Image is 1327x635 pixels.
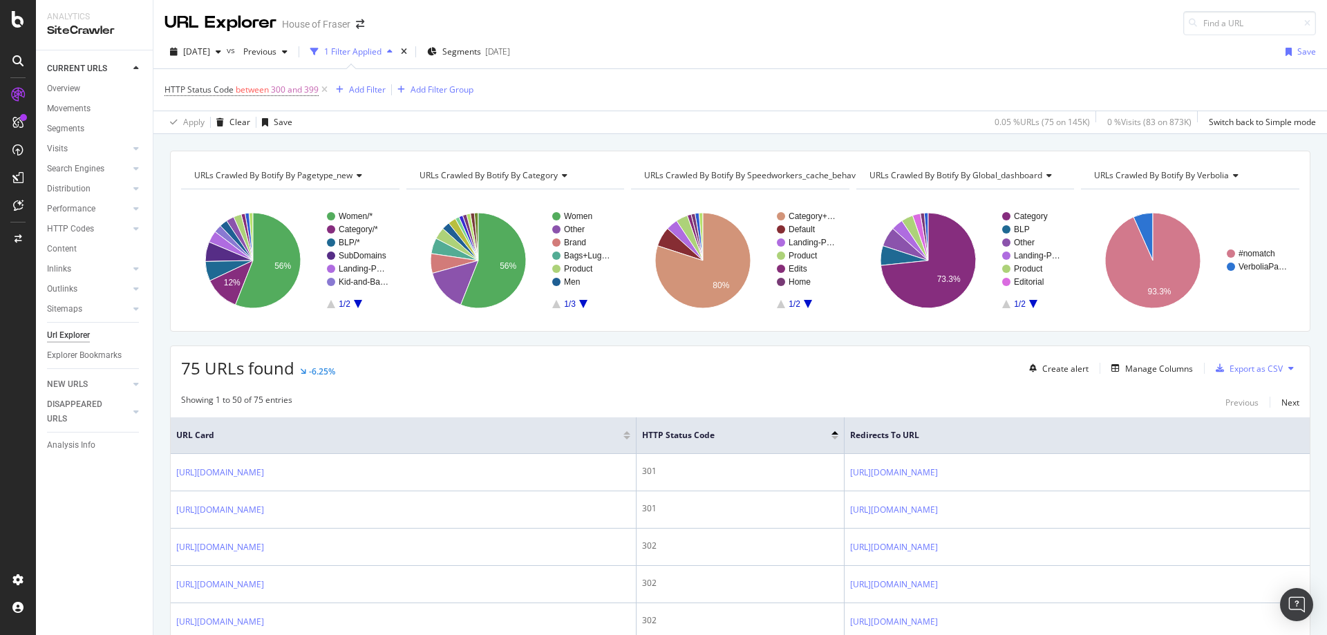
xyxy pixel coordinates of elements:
[47,328,143,343] a: Url Explorer
[856,200,1075,321] svg: A chart.
[164,111,205,133] button: Apply
[1014,211,1048,221] text: Category
[339,251,386,260] text: SubDomains
[339,238,360,247] text: BLP/*
[564,264,593,274] text: Product
[642,540,838,552] div: 302
[183,46,210,57] span: 2025 Sep. 21st
[47,122,84,136] div: Segments
[47,82,143,96] a: Overview
[47,302,82,316] div: Sitemaps
[181,357,294,379] span: 75 URLs found
[164,84,234,95] span: HTTP Status Code
[47,82,80,96] div: Overview
[47,182,129,196] a: Distribution
[789,211,836,221] text: Category+…
[47,242,143,256] a: Content
[564,277,580,287] text: Men
[867,164,1063,187] h4: URLs Crawled By Botify By global_dashboard
[642,465,838,477] div: 301
[176,466,264,480] a: [URL][DOMAIN_NAME]
[1225,397,1259,408] div: Previous
[642,429,811,442] span: HTTP Status Code
[1148,287,1171,296] text: 93.3%
[330,82,386,98] button: Add Filter
[644,169,870,181] span: URLs Crawled By Botify By speedworkers_cache_behaviors
[1209,116,1316,128] div: Switch back to Simple mode
[1091,164,1287,187] h4: URLs Crawled By Botify By verbolia
[238,41,293,63] button: Previous
[47,162,104,176] div: Search Engines
[937,274,960,284] text: 73.3%
[485,46,510,57] div: [DATE]
[1239,249,1275,258] text: #nomatch
[1024,357,1089,379] button: Create alert
[176,540,264,554] a: [URL][DOMAIN_NAME]
[47,438,95,453] div: Analysis Info
[1280,588,1313,621] div: Open Intercom Messenger
[339,264,385,274] text: Landing-P…
[47,162,129,176] a: Search Engines
[47,142,129,156] a: Visits
[406,200,625,321] div: A chart.
[1014,264,1043,274] text: Product
[442,46,481,57] span: Segments
[282,17,350,31] div: House of Fraser
[1094,169,1229,181] span: URLs Crawled By Botify By verbolia
[398,45,410,59] div: times
[164,11,276,35] div: URL Explorer
[183,116,205,128] div: Apply
[564,238,586,247] text: Brand
[1106,360,1193,377] button: Manage Columns
[47,262,71,276] div: Inlinks
[339,211,373,221] text: Women/*
[1281,394,1299,410] button: Next
[641,164,891,187] h4: URLs Crawled By Botify By speedworkers_cache_behaviors
[850,615,938,629] a: [URL][DOMAIN_NAME]
[238,46,276,57] span: Previous
[176,578,264,591] a: [URL][DOMAIN_NAME]
[850,503,938,517] a: [URL][DOMAIN_NAME]
[850,466,938,480] a: [URL][DOMAIN_NAME]
[713,281,729,290] text: 80%
[47,348,122,363] div: Explorer Bookmarks
[564,225,585,234] text: Other
[47,142,68,156] div: Visits
[642,502,838,515] div: 301
[789,277,811,287] text: Home
[995,116,1090,128] div: 0.05 % URLs ( 75 on 145K )
[392,82,473,98] button: Add Filter Group
[1281,397,1299,408] div: Next
[1107,116,1192,128] div: 0 % Visits ( 83 on 873K )
[1183,11,1316,35] input: Find a URL
[420,169,558,181] span: URLs Crawled By Botify By category
[349,84,386,95] div: Add Filter
[850,540,938,554] a: [URL][DOMAIN_NAME]
[236,84,269,95] span: between
[564,251,610,260] text: Bags+Lug…
[176,429,620,442] span: URL Card
[47,61,107,76] div: CURRENT URLS
[1297,46,1316,57] div: Save
[1014,238,1035,247] text: Other
[309,366,335,377] div: -6.25%
[47,282,129,296] a: Outlinks
[47,102,91,116] div: Movements
[176,615,264,629] a: [URL][DOMAIN_NAME]
[194,169,352,181] span: URLs Crawled By Botify By pagetype_new
[1230,363,1283,375] div: Export as CSV
[47,61,129,76] a: CURRENT URLS
[47,377,88,392] div: NEW URLS
[224,278,241,287] text: 12%
[47,11,142,23] div: Analytics
[339,277,388,287] text: Kid-and-Ba…
[191,164,387,187] h4: URLs Crawled By Botify By pagetype_new
[1014,225,1030,234] text: BLP
[47,182,91,196] div: Distribution
[1081,200,1299,321] svg: A chart.
[850,429,1283,442] span: Redirects to URL
[47,348,143,363] a: Explorer Bookmarks
[47,282,77,296] div: Outlinks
